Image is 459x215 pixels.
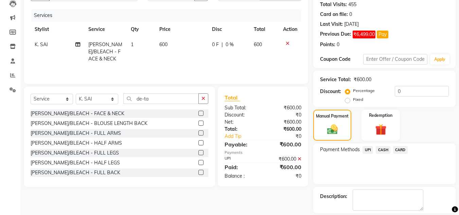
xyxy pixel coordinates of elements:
[393,146,408,154] span: CARD
[320,1,347,8] div: Total Visits:
[263,156,306,163] div: ₹600.00
[377,31,388,38] button: Pay
[320,88,341,95] div: Discount:
[320,76,351,83] div: Service Total:
[376,146,390,154] span: CASH
[354,76,371,83] div: ₹600.00
[219,119,263,126] div: Net:
[219,111,263,119] div: Discount:
[219,163,263,171] div: Paid:
[219,156,263,163] div: UPI
[363,146,373,154] span: UPI
[219,133,270,140] a: Add Tip
[131,41,134,48] span: 1
[279,22,301,37] th: Action
[127,22,155,37] th: Qty
[320,21,343,28] div: Last Visit:
[123,93,199,104] input: Search or Scan
[344,21,359,28] div: [DATE]
[320,41,335,48] div: Points:
[353,96,363,103] label: Fixed
[225,150,301,156] div: Payments
[263,126,306,133] div: ₹600.00
[349,11,352,18] div: 0
[88,41,122,62] span: [PERSON_NAME]/BLEACH - FACE & NECK
[263,111,306,119] div: ₹0
[225,94,240,101] span: Total
[250,22,279,37] th: Total
[320,193,347,200] div: Description:
[353,31,375,38] span: ₹6,499.00
[31,9,306,22] div: Services
[263,104,306,111] div: ₹600.00
[31,110,124,117] div: [PERSON_NAME]/BLEACH - FACE & NECK
[219,126,263,133] div: Total:
[320,146,360,153] span: Payment Methods
[263,163,306,171] div: ₹600.00
[363,54,427,65] input: Enter Offer / Coupon Code
[219,173,263,180] div: Balance :
[226,41,234,48] span: 0 %
[337,41,339,48] div: 0
[31,169,120,176] div: [PERSON_NAME]/BLEACH - FULL BACK
[320,11,348,18] div: Card on file:
[208,22,250,37] th: Disc
[31,140,122,147] div: [PERSON_NAME]/BLEACH - HALF ARMS
[270,133,307,140] div: ₹0
[219,104,263,111] div: Sub Total:
[222,41,223,48] span: |
[31,130,121,137] div: [PERSON_NAME]/BLEACH - FULL ARMS
[31,159,120,166] div: [PERSON_NAME]/BLEACH - HALF LEGS
[324,123,341,136] img: _cash.svg
[316,113,349,119] label: Manual Payment
[372,123,390,137] img: _gift.svg
[320,31,351,38] div: Previous Due:
[212,41,219,48] span: 0 F
[84,22,127,37] th: Service
[31,22,84,37] th: Stylist
[263,119,306,126] div: ₹600.00
[263,173,306,180] div: ₹0
[263,140,306,148] div: ₹600.00
[155,22,208,37] th: Price
[369,112,392,119] label: Redemption
[219,140,263,148] div: Payable:
[348,1,356,8] div: 455
[35,41,48,48] span: K. SAI
[159,41,167,48] span: 600
[320,56,363,63] div: Coupon Code
[430,54,449,65] button: Apply
[353,88,375,94] label: Percentage
[254,41,262,48] span: 600
[31,120,147,127] div: [PERSON_NAME]/BLEACH - BLOUSE LENGTH BACK
[31,149,119,157] div: [PERSON_NAME]/BLEACH - FULL LEGS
